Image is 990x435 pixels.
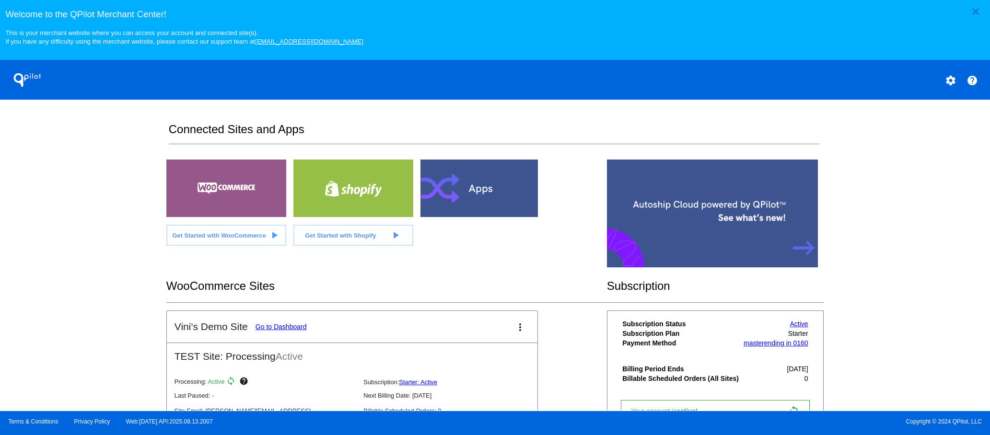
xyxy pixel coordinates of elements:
h2: Connected Sites and Apps [169,123,819,144]
mat-icon: close [970,6,981,17]
mat-icon: sync [788,405,800,417]
th: Billable Scheduled Orders (All Sites) [622,374,741,383]
span: Get Started with WooCommerce [172,232,266,239]
span: Copyright © 2024 QPilot, LLC [503,418,982,425]
mat-icon: settings [945,75,956,86]
th: Subscription Plan [622,329,741,338]
p: Subscription: [363,378,545,386]
a: Terms & Conditions [8,418,58,425]
span: Active [276,351,303,362]
small: This is your merchant website where you can access your account and connected site(s). If you hav... [5,29,363,45]
a: Get Started with WooCommerce [166,225,286,246]
span: master [744,339,764,347]
h1: QPilot [8,70,47,90]
h3: Welcome to the QPilot Merchant Center! [5,9,984,20]
mat-icon: help [239,377,251,388]
span: Get Started with Shopify [305,232,376,239]
p: Billable Scheduled Orders: 0 [363,407,545,414]
span: [DATE] [787,365,808,373]
a: Web:[DATE] API:2025.08.13.2007 [126,418,213,425]
th: Billing Period Ends [622,365,741,373]
a: Active [790,320,808,328]
a: Get Started with Shopify [293,225,413,246]
h2: Vini's Demo Site [175,321,248,332]
p: Site Email: [PERSON_NAME][EMAIL_ADDRESS][DOMAIN_NAME] [175,407,356,422]
span: Starter [788,330,808,337]
a: [EMAIL_ADDRESS][DOMAIN_NAME] [255,38,363,45]
mat-icon: help [967,75,978,86]
a: Your account isactive! sync [621,400,809,422]
mat-icon: play_arrow [268,229,280,241]
h2: Subscription [607,279,824,293]
th: Subscription Status [622,320,741,328]
span: Your account is [631,407,708,415]
a: Starter: Active [399,378,437,386]
mat-icon: play_arrow [390,229,401,241]
th: Payment Method [622,339,741,347]
h2: TEST Site: Processing [167,343,537,362]
span: active! [676,407,702,415]
a: Go to Dashboard [256,323,307,331]
p: Processing: [175,377,356,388]
span: Active [208,378,225,386]
p: Next Billing Date: [DATE] [363,392,545,399]
mat-icon: more_vert [514,321,526,333]
mat-icon: sync [226,377,238,388]
p: Last Paused: - [175,392,356,399]
h2: WooCommerce Sites [166,279,607,293]
span: 0 [804,375,808,382]
a: masterending in 0160 [744,339,808,347]
a: Privacy Policy [74,418,110,425]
